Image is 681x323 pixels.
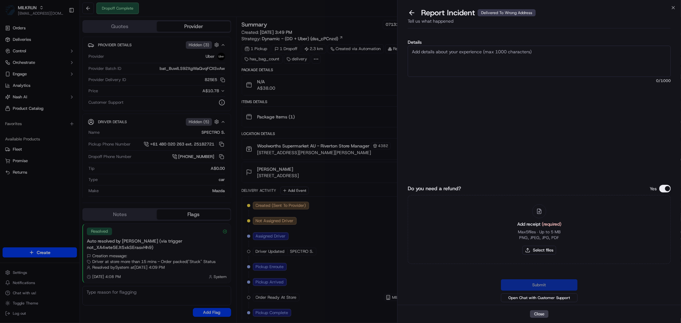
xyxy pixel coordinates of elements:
label: Details [408,40,671,44]
p: PNG, JPEG, JPG, PDF [519,235,559,241]
button: Open Chat with Customer Support [501,293,578,302]
p: Max 5 files ∙ Up to 5 MB [518,229,561,235]
p: Report Incident [421,8,536,18]
button: Close [530,310,549,318]
div: Tell us what happened [408,18,671,28]
button: Select files [522,246,556,255]
span: 0 /1000 [408,78,671,83]
span: Add receipt [517,221,561,227]
span: (required) [542,221,561,227]
div: Delivered To Wrong Address [478,9,536,16]
label: Do you need a refund? [408,185,461,192]
p: Yes [650,185,657,192]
